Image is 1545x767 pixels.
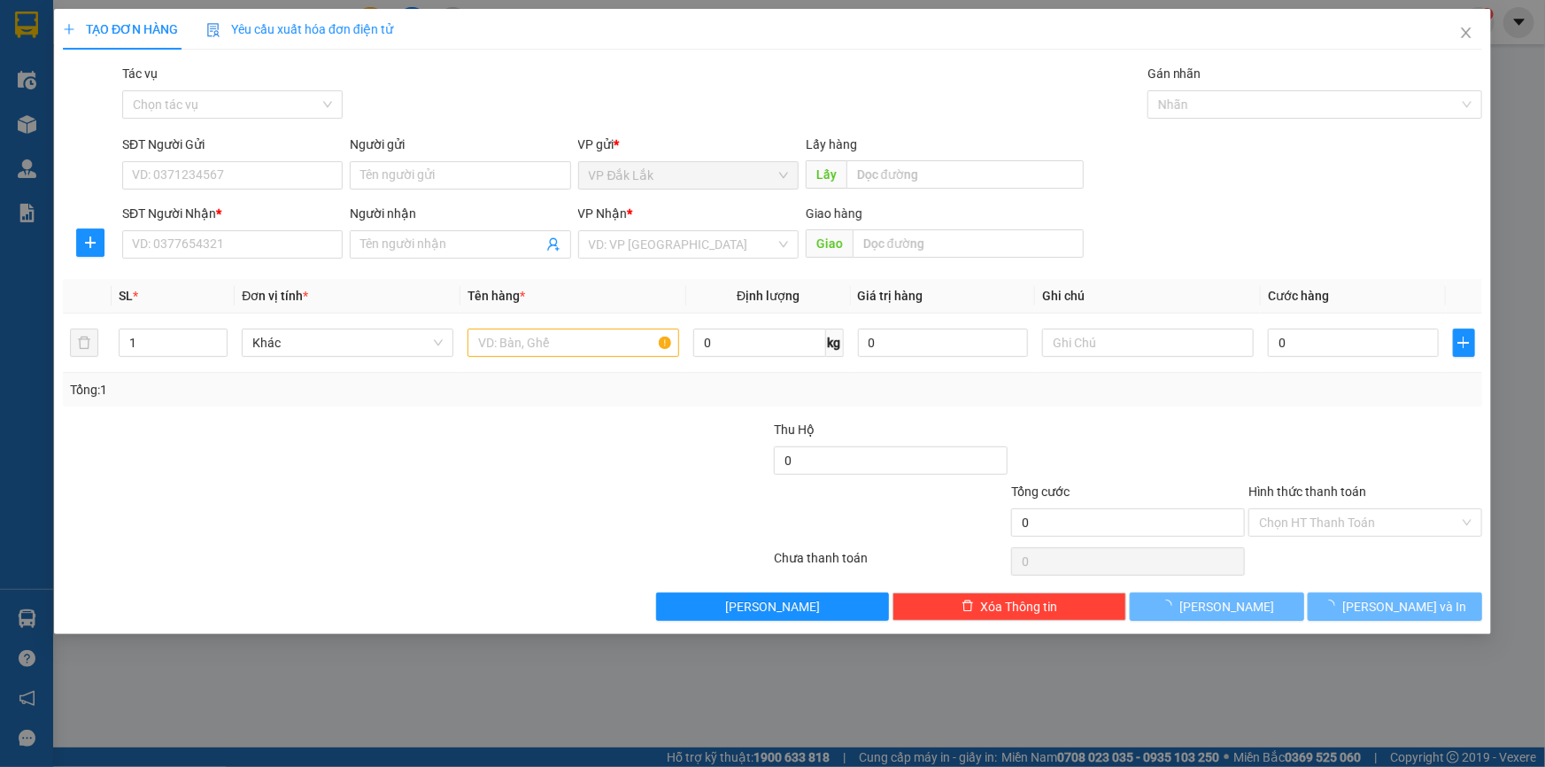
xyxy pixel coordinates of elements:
button: [PERSON_NAME] [1130,593,1304,621]
label: Tác vụ [122,66,158,81]
th: Ghi chú [1035,279,1261,314]
span: Tên hàng [467,289,525,303]
span: [PERSON_NAME] [1179,597,1274,616]
button: [PERSON_NAME] [656,593,890,621]
span: [PERSON_NAME] và In [1343,597,1467,616]
button: deleteXóa Thông tin [892,593,1126,621]
button: Close [1441,9,1491,58]
span: Xóa Thông tin [981,597,1058,616]
span: Giao [806,229,853,258]
div: SĐT Người Gửi [122,135,343,154]
span: VP Đắk Lắk [589,162,788,189]
span: Khác [252,329,443,356]
span: close [1459,26,1473,40]
img: icon [206,23,220,37]
span: Định lượng [737,289,800,303]
span: Thu Hộ [774,422,815,437]
span: kg [826,329,844,357]
span: Cước hàng [1268,289,1329,303]
span: delete [962,600,974,614]
label: Gán nhãn [1147,66,1201,81]
span: Giá trị hàng [858,289,923,303]
div: SĐT Người Nhận [122,204,343,223]
span: [PERSON_NAME] [725,597,820,616]
div: Chưa thanh toán [773,548,1010,579]
span: plus [63,23,75,35]
span: Lấy [806,160,846,189]
span: VP Nhận [578,206,628,221]
label: Hình thức thanh toán [1248,484,1366,499]
span: TẠO ĐƠN HÀNG [63,22,178,36]
div: Tổng: 1 [70,380,597,399]
span: SL [119,289,133,303]
span: Giao hàng [806,206,862,221]
span: Tổng cước [1011,484,1070,499]
button: delete [70,329,98,357]
span: plus [78,236,104,250]
input: 0 [858,329,1029,357]
button: plus [77,229,105,257]
span: user-add [546,237,560,252]
span: loading [1160,600,1179,612]
span: plus [1454,336,1474,350]
div: VP gửi [578,135,799,154]
button: [PERSON_NAME] và In [1308,593,1482,621]
button: plus [1453,329,1475,357]
span: loading [1324,600,1343,612]
input: VD: Bàn, Ghế [467,329,679,357]
span: Đơn vị tính [242,289,308,303]
input: Dọc đường [846,160,1084,189]
div: Người gửi [350,135,570,154]
div: Người nhận [350,204,570,223]
span: Lấy hàng [806,137,857,151]
span: Yêu cầu xuất hóa đơn điện tử [206,22,393,36]
input: Dọc đường [853,229,1084,258]
input: Ghi Chú [1042,329,1254,357]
